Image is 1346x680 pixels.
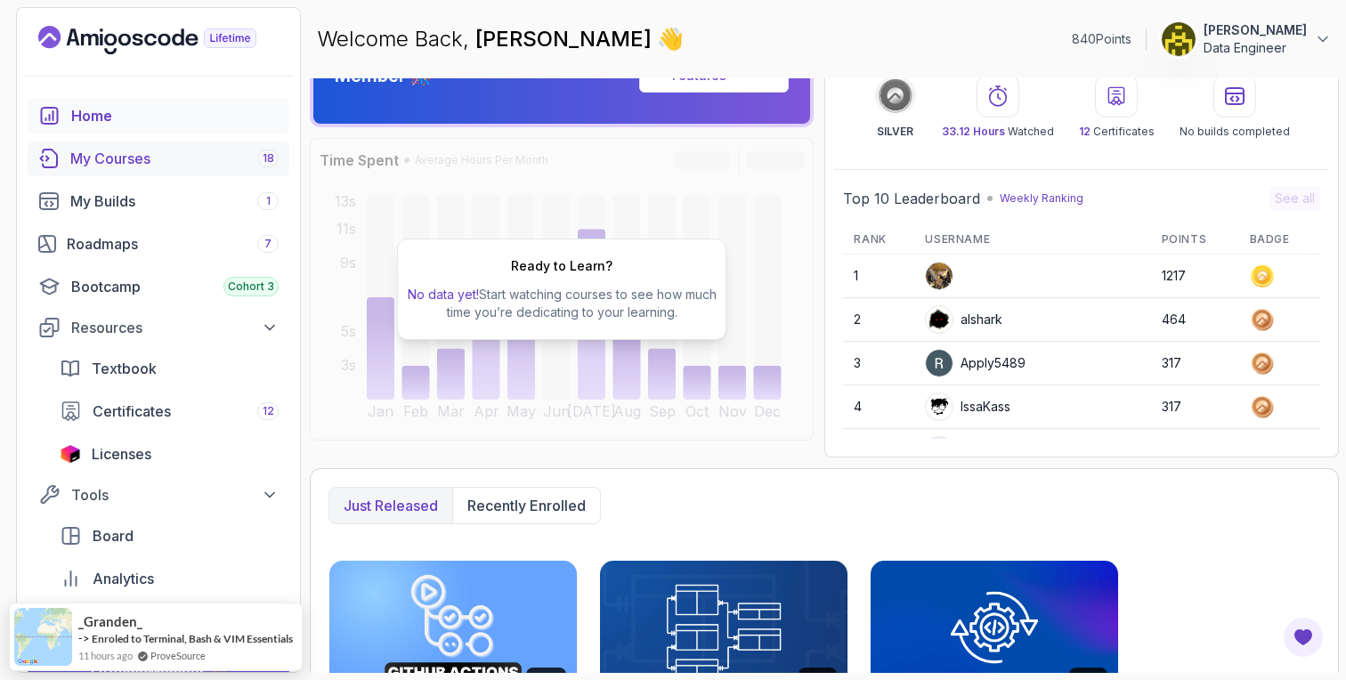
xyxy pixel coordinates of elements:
td: 5 [843,429,914,473]
img: user profile image [926,263,953,289]
p: Just released [344,495,438,516]
button: See all [1269,186,1320,211]
p: Weekly Ranking [1000,191,1083,206]
span: 18 [263,151,274,166]
a: ProveSource [150,648,206,663]
span: 12 [263,404,274,418]
span: Certificates [93,401,171,422]
th: Rank [843,225,914,255]
a: textbook [49,351,289,386]
td: 4 [843,385,914,429]
p: No builds completed [1180,125,1290,139]
p: SILVER [877,125,913,139]
span: Textbook [92,358,157,379]
span: No data yet! [408,287,479,302]
a: bootcamp [28,269,289,304]
p: Data Engineer [1204,39,1307,57]
img: jetbrains icon [60,445,81,463]
span: Licenses [92,443,151,465]
p: Watched [942,125,1054,139]
span: Analytics [93,568,154,589]
p: [PERSON_NAME] [1204,21,1307,39]
button: Just released [329,488,452,523]
img: user profile image [1162,22,1196,56]
th: Badge [1239,225,1320,255]
a: Landing page [38,26,297,54]
span: 33.12 Hours [942,125,1005,138]
a: builds [28,183,289,219]
td: 1217 [1151,255,1239,298]
a: licenses [49,436,289,472]
h2: Ready to Learn? [511,257,612,275]
span: 1 [266,194,271,208]
span: 👋 [653,20,691,59]
div: Roadmaps [67,233,279,255]
p: Welcome Back, [317,25,684,53]
a: home [28,98,289,134]
th: Points [1151,225,1239,255]
div: Tools [71,484,279,506]
span: 12 [1079,125,1091,138]
td: 317 [1151,342,1239,385]
img: user profile image [926,350,953,376]
p: Start watching courses to see how much time you’re dedicating to your learning. [405,286,718,321]
span: [PERSON_NAME] [475,26,657,52]
h2: Top 10 Leaderboard [843,188,980,209]
a: Enroled to Terminal, Bash & VIM Essentials [92,632,293,645]
a: analytics [49,561,289,596]
img: default monster avatar [926,437,953,464]
div: My Builds [70,190,279,212]
span: _Granden_ [78,614,142,629]
div: My Courses [70,148,279,169]
div: Resources [71,317,279,338]
div: alshark [925,305,1002,334]
img: user profile image [926,306,953,333]
div: Apply5489 [925,349,1026,377]
button: user profile image[PERSON_NAME]Data Engineer [1161,21,1332,57]
td: 292 [1151,429,1239,473]
th: Username [914,225,1150,255]
span: 11 hours ago [78,648,133,663]
a: board [49,518,289,554]
div: IssaKass [925,393,1010,421]
img: user profile image [926,393,953,420]
button: Open Feedback Button [1282,616,1325,659]
p: Recently enrolled [467,495,586,516]
td: 317 [1151,385,1239,429]
div: GabrielRoger [925,436,1039,465]
a: certificates [49,393,289,429]
a: roadmaps [28,226,289,262]
a: courses [28,141,289,176]
p: Certificates [1079,125,1155,139]
td: 464 [1151,298,1239,342]
img: provesource social proof notification image [14,608,72,666]
p: 840 Points [1072,30,1131,48]
span: Cohort 3 [228,279,274,294]
button: Tools [28,479,289,511]
span: -> [78,631,90,645]
td: 1 [843,255,914,298]
div: Bootcamp [71,276,279,297]
td: 2 [843,298,914,342]
div: Home [71,105,279,126]
span: Board [93,525,134,546]
td: 3 [843,342,914,385]
button: Resources [28,312,289,344]
button: Recently enrolled [452,488,600,523]
span: 7 [264,237,272,251]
